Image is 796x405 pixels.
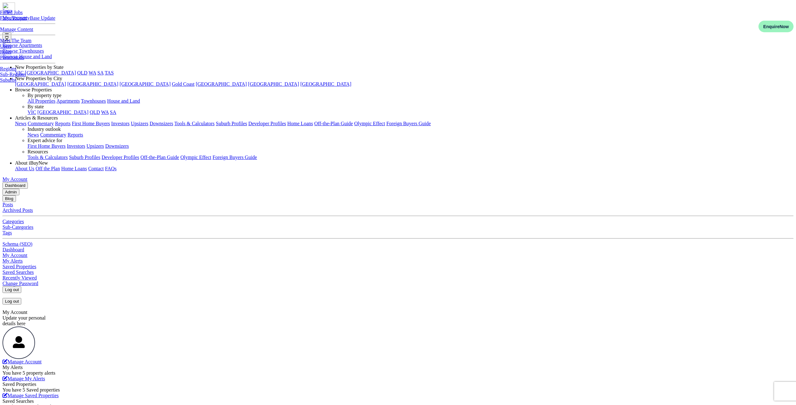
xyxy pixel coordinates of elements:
[248,81,299,87] a: [GEOGRAPHIC_DATA]
[23,387,25,392] span: 5
[107,98,140,104] a: House and Land
[3,359,42,364] a: Manage Account
[28,93,61,98] a: By property type
[213,155,257,160] a: Foreign Buyers Guide
[3,241,33,247] a: Schema (SEO)
[40,132,66,137] a: Commentary
[28,110,36,115] a: VIC
[3,247,24,252] a: Dashboard
[779,24,789,29] span: Now
[180,155,211,160] a: Olympic Effect
[3,310,793,315] div: My Account
[3,202,13,207] a: Posts
[3,208,33,213] a: Archived Posts
[90,110,100,115] a: QLD
[28,98,55,104] a: All Properties
[3,298,21,305] button: Log out
[3,365,793,370] div: My Alerts
[26,370,55,376] span: property alerts
[110,110,116,115] a: SA
[61,166,87,171] a: Home Loans
[81,98,106,104] a: Townhouses
[28,149,48,154] a: Resources
[38,110,89,115] a: [GEOGRAPHIC_DATA]
[69,155,100,160] a: Suburb Profiles
[386,121,431,126] a: Foreign Buyers Guide
[28,104,44,109] a: By state
[196,81,247,87] a: [GEOGRAPHIC_DATA]
[3,398,793,404] div: Saved Searches
[28,155,68,160] a: Tools & Calculators
[150,121,173,126] a: Downsizers
[36,166,60,171] a: Off the Plan
[3,393,59,398] a: Manage Saved Properties
[15,81,66,87] a: [GEOGRAPHIC_DATA]
[15,166,34,171] a: About Us
[216,121,247,126] a: Suburb Profiles
[28,132,39,137] a: News
[3,3,793,15] a: navigations
[105,143,129,149] a: Downsizers
[131,121,148,126] a: Upsizers
[3,326,35,359] img: user
[3,3,15,15] img: logo
[105,166,117,171] a: FAQs
[3,315,793,326] div: Update your personal details here
[3,376,45,381] a: Manage My Alerts
[3,387,21,392] span: You have
[89,70,96,75] a: WA
[3,370,21,376] span: You have
[105,70,114,75] a: TAS
[86,143,104,149] a: Upsizers
[102,155,139,160] a: Developer Profiles
[172,81,194,87] a: Gold Coast
[174,121,215,126] a: Tools & Calculators
[758,21,793,32] button: EnquireNow
[67,143,85,149] a: Investors
[3,230,12,235] a: Tags
[77,70,88,75] a: QLD
[3,189,19,195] button: Admin
[140,155,179,160] a: Off-the-Plan Guide
[287,121,313,126] a: Home Loans
[15,115,58,120] a: Articles & Resources
[28,121,54,126] a: Commentary
[3,264,36,269] a: Saved Properties
[67,81,118,87] a: [GEOGRAPHIC_DATA]
[97,70,104,75] a: SA
[28,126,61,132] a: Industry outlook
[3,258,23,264] a: My Alerts
[3,269,34,275] a: Saved Searches
[300,81,351,87] a: [GEOGRAPHIC_DATA]
[314,121,353,126] a: Off-the-Plan Guide
[68,132,83,137] a: Reports
[88,166,104,171] a: Contact
[15,160,48,166] a: About iBuyNew
[72,121,110,126] a: First Home Buyers
[3,177,28,182] a: account
[3,219,24,224] a: Categories
[55,121,71,126] a: Reports
[23,370,25,376] span: 5
[119,81,170,87] a: [GEOGRAPHIC_DATA]
[15,87,52,92] a: Browse Properties
[56,98,80,104] a: Apartments
[15,121,26,126] a: News
[3,286,21,293] button: Log out
[3,224,33,230] a: Sub-Categories
[28,138,62,143] a: Expert advice for
[3,275,37,280] a: Recently Viewed
[3,382,793,387] div: Saved Properties
[3,182,28,189] button: Dashboard
[3,195,16,202] button: Blog
[3,253,28,258] a: My Account
[28,143,66,149] a: First Home Buyers
[111,121,130,126] a: Investors
[354,121,385,126] a: Olympic Effect
[26,387,60,392] span: Saved properties
[3,281,38,286] a: Change Password
[15,76,62,81] a: New Properties by City
[248,121,286,126] a: Developer Profiles
[101,110,109,115] a: WA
